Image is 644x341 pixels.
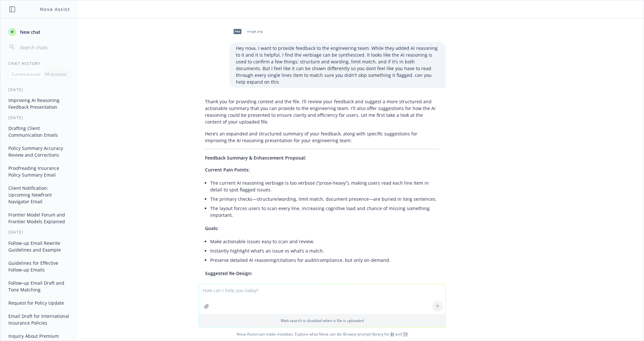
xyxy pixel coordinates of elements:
p: Here’s an expanded and structured summary of your feedback, along with specific suggestions for i... [205,130,439,144]
span: Feedback Summary & Enhancement Proposal: [205,155,306,161]
li: The primary checks—structure/wording, limit match, document presence—are buried in long sentences. [210,194,439,204]
span: Goals: [205,225,219,231]
button: Email Draft for International Insurance Policies [6,311,72,328]
span: png [234,29,241,34]
button: Improving AI Reasoning Feedback Presentation [6,95,72,112]
div: [DATE] [1,87,78,92]
button: Proofreading Insurance Policy Summary Email [6,163,72,180]
button: Drafting Client Communication Emails [6,123,72,140]
button: Follow-up Email Rewrite Guidelines and Example [6,238,72,255]
span: image.png [247,29,263,33]
span: Header Bar: [210,283,236,290]
span: Suggested Re-Design: [205,270,252,276]
p: Quickly surface summary stats, e.g. Use colored chips/categories for quick filtering (e.g., limit... [210,283,439,317]
span: Current Pain Points: [205,167,250,173]
p: Thank you for providing context and the file. I’ll review your feedback and suggest a more struct... [205,98,439,125]
span: Nova Assist can make mistakes. Explore what Nova can do: Browse prompt library for and [3,327,641,341]
li: The current AI reasoning verbiage is too verbose (“prose-heavy”), making users read each line ite... [210,178,439,194]
button: Client Notification: Upcoming Newfront Navigator Email [6,183,72,207]
button: New chat [6,26,72,38]
div: pngimage.png [229,23,264,40]
button: Policy Summary Accuracy Review and Corrections [6,143,72,160]
button: Frontier Model Forum and Frontier Models Explained [6,209,72,227]
p: All accounts [45,71,67,77]
li: Preserve detailed AI reasoning/citations for audit/compliance, but only on-demand. [210,255,439,265]
p: Web search is disabled when a file is uploaded [203,318,442,323]
p: Hey nova, I want to provide feedback to the engineering team. While they added AI reasoning to it... [236,45,439,85]
h1: Nova Assist [40,6,70,13]
button: Guidelines for Effective Follow-up Emails [6,258,72,275]
li: Instantly highlight what’s an issue vs what’s a match. [210,246,439,255]
button: Request for Policy Update [6,298,72,308]
div: [DATE] [1,229,78,235]
div: Chat History [1,61,78,66]
li: The layout forces users to scan every line, increasing cognitive load and chance of missing somet... [210,204,439,220]
span: New chat [19,29,41,35]
p: Current account [12,71,41,77]
input: Search chats [19,43,70,52]
a: TR [403,331,408,337]
a: BI [390,331,394,337]
div: [DATE] [1,115,78,120]
button: Follow-up Email Draft and Tone Matching [6,278,72,295]
li: Make actionable issues easy to scan and review. [210,237,439,246]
